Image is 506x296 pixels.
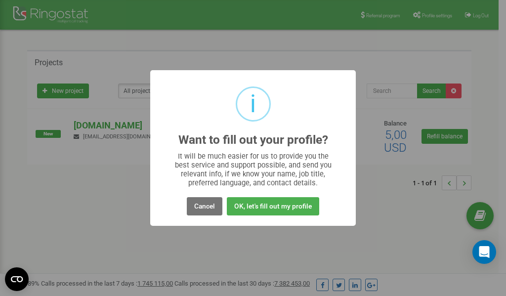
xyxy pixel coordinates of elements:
button: OK, let's fill out my profile [227,197,319,215]
button: Open CMP widget [5,267,29,291]
button: Cancel [187,197,222,215]
div: Open Intercom Messenger [472,240,496,264]
h2: Want to fill out your profile? [178,133,328,147]
div: i [250,88,256,120]
div: It will be much easier for us to provide you the best service and support possible, and send you ... [170,152,337,187]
